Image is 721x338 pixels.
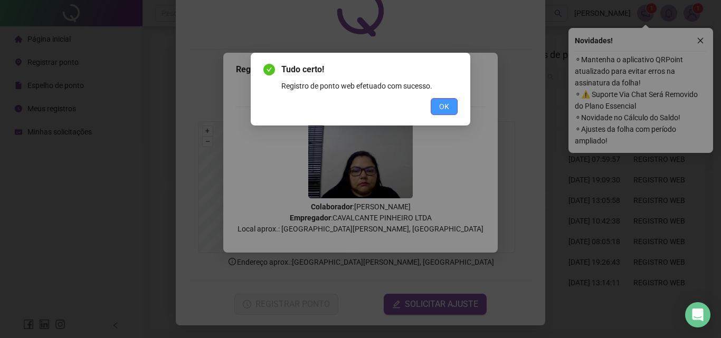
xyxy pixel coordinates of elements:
[439,101,449,112] span: OK
[685,302,710,327] div: Open Intercom Messenger
[263,64,275,75] span: check-circle
[281,63,458,76] span: Tudo certo!
[281,80,458,92] div: Registro de ponto web efetuado com sucesso.
[431,98,458,115] button: OK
